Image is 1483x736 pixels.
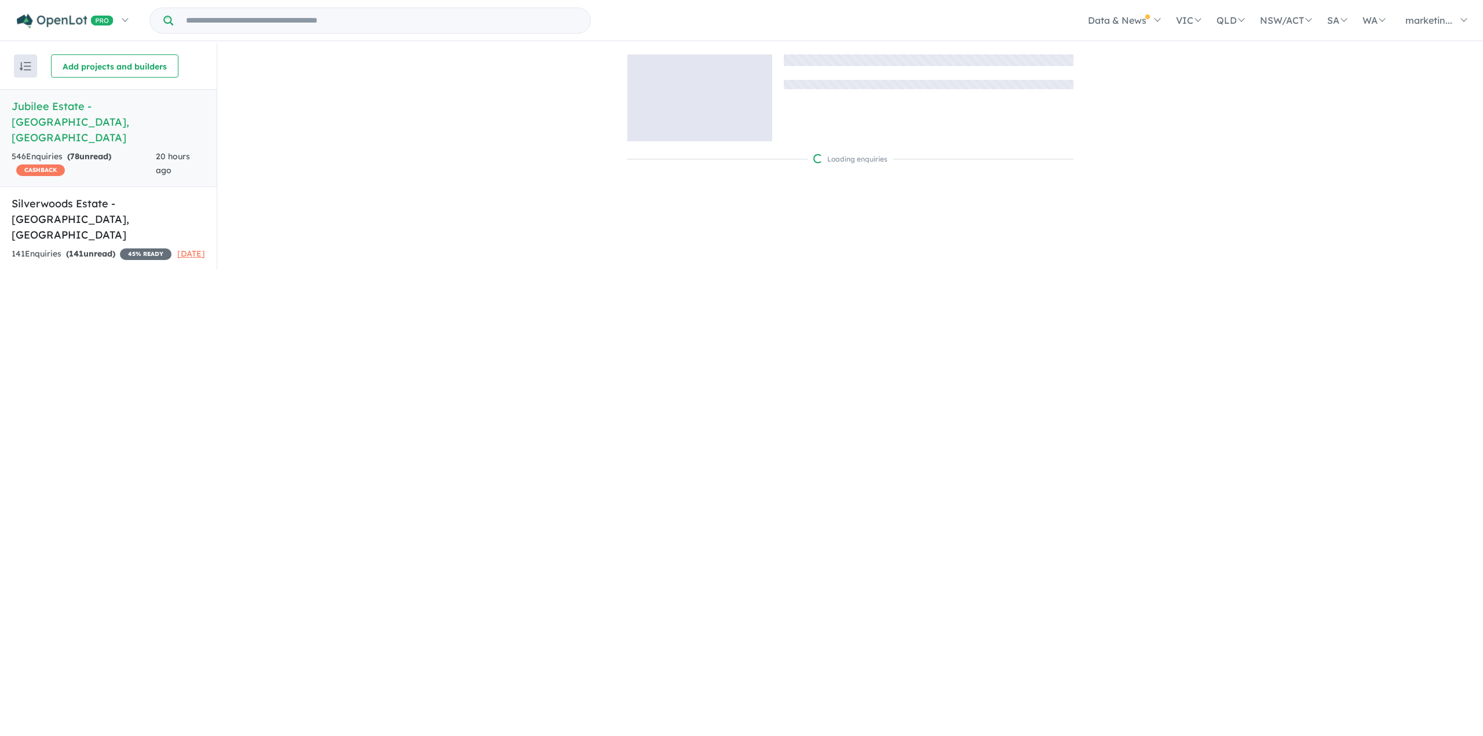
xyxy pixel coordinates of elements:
[67,151,111,162] strong: ( unread)
[176,8,588,33] input: Try estate name, suburb, builder or developer
[12,247,171,261] div: 141 Enquir ies
[12,196,205,243] h5: Silverwoods Estate - [GEOGRAPHIC_DATA] , [GEOGRAPHIC_DATA]
[120,248,171,260] span: 45 % READY
[20,62,31,71] img: sort.svg
[69,248,83,259] span: 141
[1405,14,1452,26] span: marketin...
[156,151,190,175] span: 20 hours ago
[813,153,887,165] div: Loading enquiries
[17,14,114,28] img: Openlot PRO Logo White
[12,150,156,178] div: 546 Enquir ies
[16,164,65,176] span: CASHBACK
[12,98,205,145] h5: Jubilee Estate - [GEOGRAPHIC_DATA] , [GEOGRAPHIC_DATA]
[70,151,79,162] span: 78
[51,54,178,78] button: Add projects and builders
[177,248,205,259] span: [DATE]
[66,248,115,259] strong: ( unread)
